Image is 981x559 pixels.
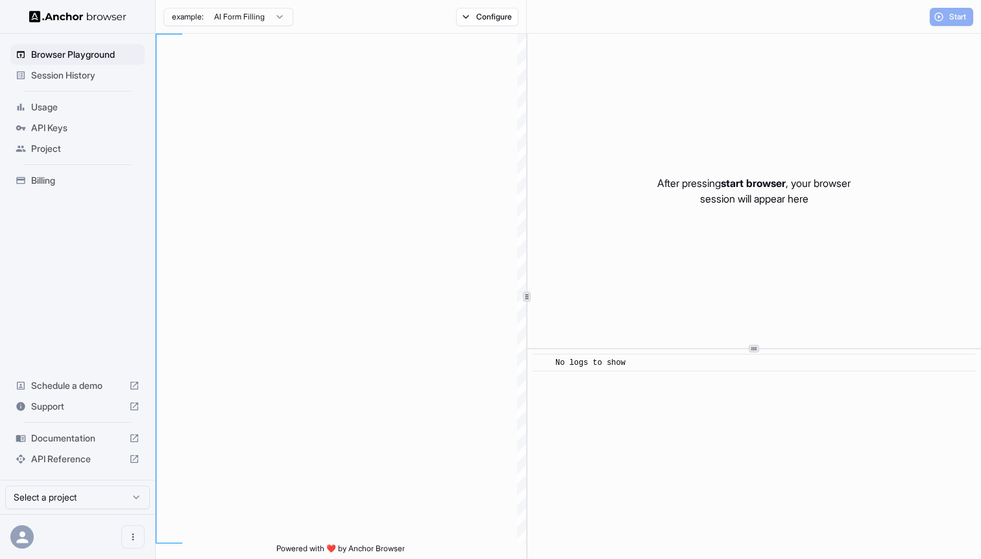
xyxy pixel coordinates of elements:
div: Usage [10,97,145,118]
div: Project [10,138,145,159]
div: Support [10,396,145,417]
span: No logs to show [555,358,625,367]
div: Documentation [10,428,145,449]
span: API Keys [31,121,139,134]
span: API Reference [31,453,124,466]
button: Configure [456,8,519,26]
span: Browser Playground [31,48,139,61]
span: Billing [31,174,139,187]
div: Billing [10,170,145,191]
div: API Keys [10,118,145,138]
div: Schedule a demo [10,375,145,396]
span: Support [31,400,124,413]
img: Anchor Logo [29,10,127,23]
div: API Reference [10,449,145,469]
span: Documentation [31,432,124,445]
span: ​ [539,356,546,369]
span: Schedule a demo [31,379,124,392]
button: Open menu [121,525,145,549]
p: After pressing , your browser session will appear here [657,175,851,206]
span: example: [172,12,204,22]
span: Powered with ❤️ by Anchor Browser [276,543,405,559]
div: Session History [10,65,145,86]
span: start browser [721,177,786,190]
span: Session History [31,69,139,82]
div: Browser Playground [10,44,145,65]
span: Project [31,142,139,155]
span: Usage [31,101,139,114]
